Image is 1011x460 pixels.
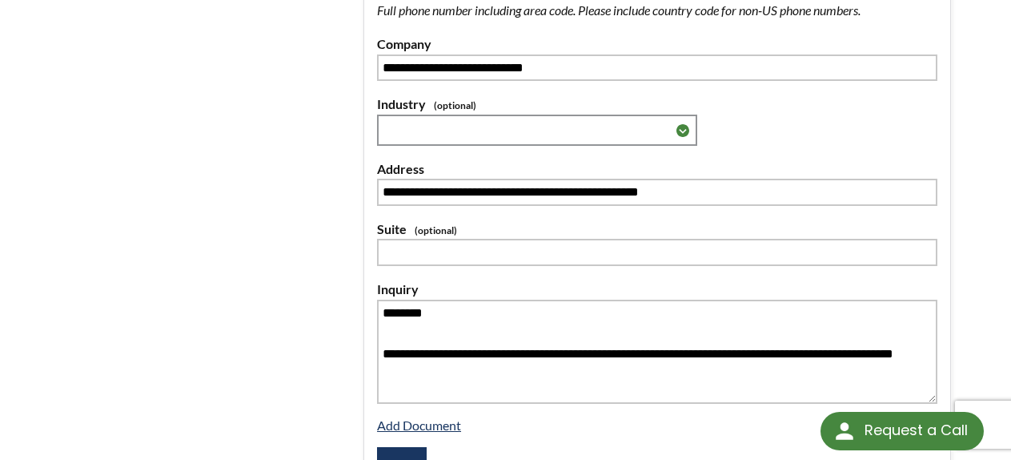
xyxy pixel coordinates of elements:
[377,219,937,240] label: Suite
[377,159,937,180] label: Address
[865,412,968,449] div: Request a Call
[832,418,857,444] img: round button
[377,34,937,54] label: Company
[820,412,984,450] div: Request a Call
[377,279,937,300] label: Inquiry
[377,94,937,115] label: Industry
[377,418,461,433] a: Add Document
